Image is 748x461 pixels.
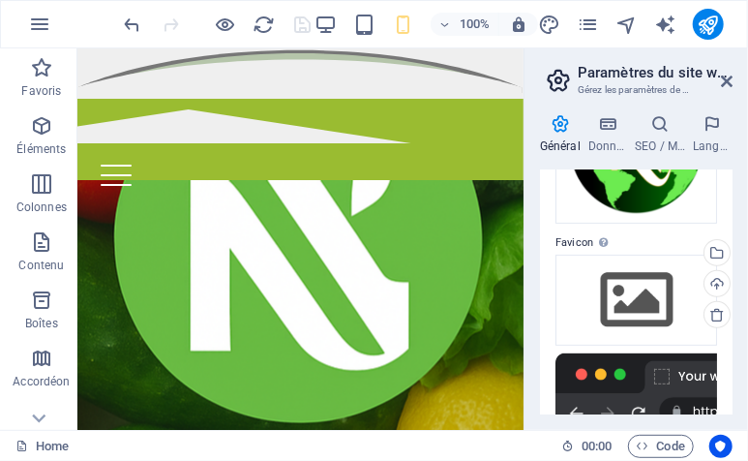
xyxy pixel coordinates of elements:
[582,435,612,458] span: 00 00
[510,15,527,33] i: Lors du redimensionnement, ajuster automatiquement le niveau de zoom en fonction de l'appareil sé...
[18,258,64,273] p: Contenu
[253,13,276,36] button: reload
[635,114,693,155] h4: SEO / Meta
[654,13,677,36] button: text_generator
[615,13,639,36] button: navigator
[577,13,600,36] button: pages
[616,14,639,36] i: Navigateur
[460,13,491,36] h6: 100%
[561,435,613,458] h6: Durée de la session
[539,14,561,36] i: Design (Ctrl+Alt+Y)
[578,14,600,36] i: Pages (Ctrl+Alt+S)
[121,13,144,36] button: undo
[698,14,720,36] i: Publier
[709,435,733,458] button: Usercentrics
[555,255,717,346] div: Sélectionnez les fichiers depuis le Gestionnaire de fichiers, les photos du stock ou téléversez u...
[693,9,724,40] button: publish
[25,316,58,331] p: Boîtes
[540,114,588,155] h4: Général
[637,435,685,458] span: Code
[16,141,66,157] p: Éléments
[13,374,70,389] p: Accordéon
[595,439,598,453] span: :
[16,200,67,215] p: Colonnes
[578,81,694,99] h3: Gérez les paramètres de votre site web.
[538,13,561,36] button: design
[122,14,144,36] i: Annuler : change_data (Ctrl+Z)
[214,13,237,36] button: Cliquez ici pour quitter le mode Aperçu et poursuivre l'édition.
[578,64,733,81] h2: Paramètres du site web
[254,14,276,36] i: Actualiser la page
[655,14,677,36] i: AI Writer
[555,231,717,255] label: Favicon
[693,114,733,155] h4: Langues
[21,83,61,99] p: Favoris
[588,114,635,155] h4: Données
[628,435,694,458] button: Code
[15,435,69,458] a: Cliquez pour annuler la sélection. Double-cliquez pour ouvrir Pages.
[431,13,499,36] button: 100%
